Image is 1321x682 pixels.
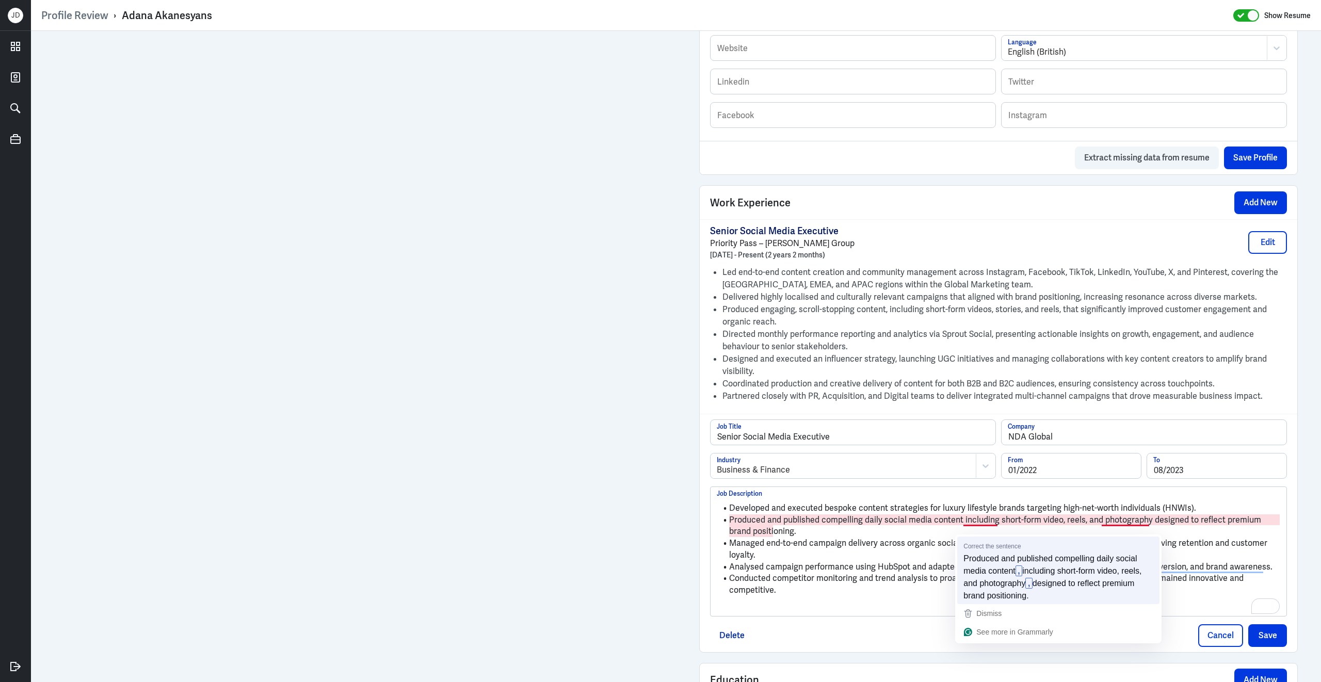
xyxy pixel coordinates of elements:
input: Website [711,36,995,60]
li: Coordinated production and creative delivery of content for both B2B and B2C audiences, ensuring ... [722,378,1287,390]
a: Profile Review [41,9,108,22]
input: Linkedin [711,69,995,94]
input: Facebook [711,103,995,127]
li: Directed monthly performance reporting and analytics via Sprout Social, presenting actionable ins... [722,328,1287,353]
p: Senior Social Media Executive [710,225,855,237]
div: To enrich screen reader interactions, please activate Accessibility in Grammarly extension settings [717,497,1280,614]
input: Company [1002,420,1286,445]
input: From [1002,453,1141,478]
li: Delivered highly localised and culturally relevant campaigns that aligned with brand positioning,... [722,291,1287,303]
button: Save [1248,624,1287,647]
button: Delete [710,624,754,647]
div: J D [8,8,23,23]
button: Cancel [1198,624,1243,647]
button: Edit [1248,231,1287,254]
li: Developed and executed bespoke content strategies for luxury lifestyle brands targeting high-net-... [717,502,1280,514]
iframe: To enrich screen reader interactions, please activate Accessibility in Grammarly extension settings [54,41,653,672]
input: Job Title [711,420,995,445]
li: Analysed campaign performance using HubSpot and adapted strategies to consistently optimise engag... [717,561,1280,573]
button: Extract missing data from resume [1075,147,1219,169]
label: Show Resume [1264,9,1311,22]
li: Led end-to-end content creation and community management across Instagram, Facebook, TikTok, Link... [722,266,1287,291]
li: Produced and published compelling daily social media content including short-form video, reels, a... [717,514,1280,538]
li: Designed and executed an influencer strategy, launching UGC initiatives and managing collaboratio... [722,353,1287,378]
button: Save Profile [1224,147,1287,169]
input: To [1147,453,1286,478]
li: Managed end-to-end campaign delivery across organic social, email marketing, and newsletters (via... [717,538,1280,561]
input: Instagram [1002,103,1286,127]
li: Conducted competitor monitoring and trend analysis to proactively refine creative direction and e... [717,573,1280,596]
button: Add New [1234,191,1287,214]
li: Partnered closely with PR, Acquisition, and Digital teams to deliver integrated multi-channel cam... [722,390,1287,402]
div: Adana Akanesyans [122,9,212,22]
span: Work Experience [710,195,791,210]
p: › [108,9,122,22]
li: Produced engaging, scroll-stopping content, including short-form videos, stories, and reels, that... [722,303,1287,328]
p: [DATE] - Present (2 years 2 months) [710,250,855,260]
input: Twitter [1002,69,1286,94]
p: Priority Pass – [PERSON_NAME] Group [710,237,855,250]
